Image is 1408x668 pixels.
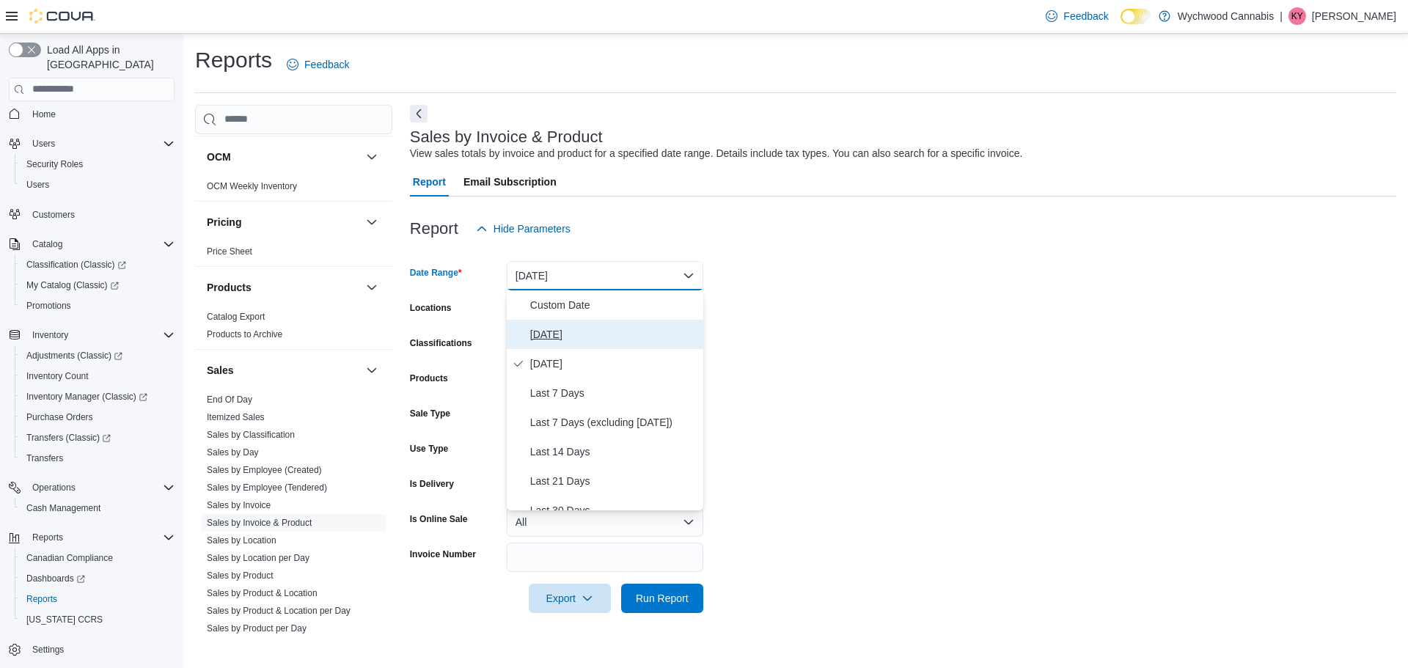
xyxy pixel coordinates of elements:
h1: Reports [195,45,272,75]
span: Security Roles [21,155,175,173]
span: My Catalog (Classic) [26,279,119,291]
button: OCM [363,148,381,166]
a: Feedback [281,50,355,79]
button: All [507,507,703,537]
a: Home [26,106,62,123]
span: My Catalog (Classic) [21,276,175,294]
a: Transfers [21,449,69,467]
span: Inventory Count [26,370,89,382]
a: My Catalog (Classic) [21,276,125,294]
button: Security Roles [15,154,180,175]
a: Sales by Product & Location per Day [207,606,351,616]
a: Adjustments (Classic) [15,345,180,366]
span: Sales by Product & Location [207,587,318,599]
span: KY [1291,7,1303,25]
span: Reports [21,590,175,608]
span: Promotions [26,300,71,312]
span: Home [32,109,56,120]
span: Reports [26,529,175,546]
button: Inventory [26,326,74,344]
label: Classifications [410,337,472,349]
p: [PERSON_NAME] [1312,7,1396,25]
span: Sales by Day [207,447,259,458]
span: Itemized Sales [207,411,265,423]
a: Sales by Invoice & Product [207,518,312,528]
span: Adjustments (Classic) [26,350,122,361]
span: Last 7 Days (excluding [DATE]) [530,414,697,431]
button: Next [410,105,428,122]
h3: Sales [207,363,234,378]
span: Purchase Orders [26,411,93,423]
span: [DATE] [530,355,697,372]
a: Classification (Classic) [15,254,180,275]
span: Transfers [21,449,175,467]
button: Products [207,280,360,295]
a: Inventory Count [21,367,95,385]
label: Products [410,372,448,384]
button: Transfers [15,448,180,469]
a: Sales by Product & Location [207,588,318,598]
span: Inventory Manager (Classic) [26,391,147,403]
span: OCM Weekly Inventory [207,180,297,192]
button: OCM [207,150,360,164]
a: [US_STATE] CCRS [21,611,109,628]
a: Catalog Export [207,312,265,322]
span: Sales by Location per Day [207,552,309,564]
button: Operations [3,477,180,498]
button: Reports [15,589,180,609]
a: Sales by Invoice [207,500,271,510]
button: Home [3,103,180,125]
button: Purchase Orders [15,407,180,427]
span: Sales by Classification [207,429,295,441]
label: Invoice Number [410,548,476,560]
span: Washington CCRS [21,611,175,628]
a: Feedback [1040,1,1114,31]
span: Report [413,167,446,197]
button: Users [3,133,180,154]
a: Sales by Employee (Created) [207,465,322,475]
span: End Of Day [207,394,252,405]
a: Sales by Product [207,570,274,581]
span: Purchase Orders [21,408,175,426]
span: Customers [32,209,75,221]
p: Wychwood Cannabis [1178,7,1274,25]
button: Settings [3,639,180,660]
span: Email Subscription [463,167,557,197]
img: Cova [29,9,95,23]
h3: Pricing [207,215,241,230]
a: Sales by Location per Day [207,553,309,563]
h3: OCM [207,150,231,164]
span: Dashboards [21,570,175,587]
span: Load All Apps in [GEOGRAPHIC_DATA] [41,43,175,72]
button: [US_STATE] CCRS [15,609,180,630]
h3: Products [207,280,252,295]
span: Users [26,135,175,153]
button: Hide Parameters [470,214,576,243]
p: | [1280,7,1283,25]
span: Last 14 Days [530,443,697,460]
span: Users [26,179,49,191]
span: Last 21 Days [530,472,697,490]
span: Home [26,105,175,123]
span: Sales by Invoice [207,499,271,511]
a: My Catalog (Classic) [15,275,180,296]
a: Sales by Employee (Tendered) [207,482,327,493]
a: Transfers (Classic) [21,429,117,447]
button: Sales [207,363,360,378]
span: Users [21,176,175,194]
span: Canadian Compliance [21,549,175,567]
a: Settings [26,641,70,658]
span: Catalog Export [207,311,265,323]
button: Operations [26,479,81,496]
span: Custom Date [530,296,697,314]
div: Select listbox [507,290,703,510]
span: Feedback [304,57,349,72]
span: Reports [32,532,63,543]
a: Dashboards [21,570,91,587]
a: Promotions [21,297,77,315]
a: Cash Management [21,499,106,517]
a: OCM Weekly Inventory [207,181,297,191]
span: Classification (Classic) [26,259,126,271]
span: Price Sheet [207,246,252,257]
